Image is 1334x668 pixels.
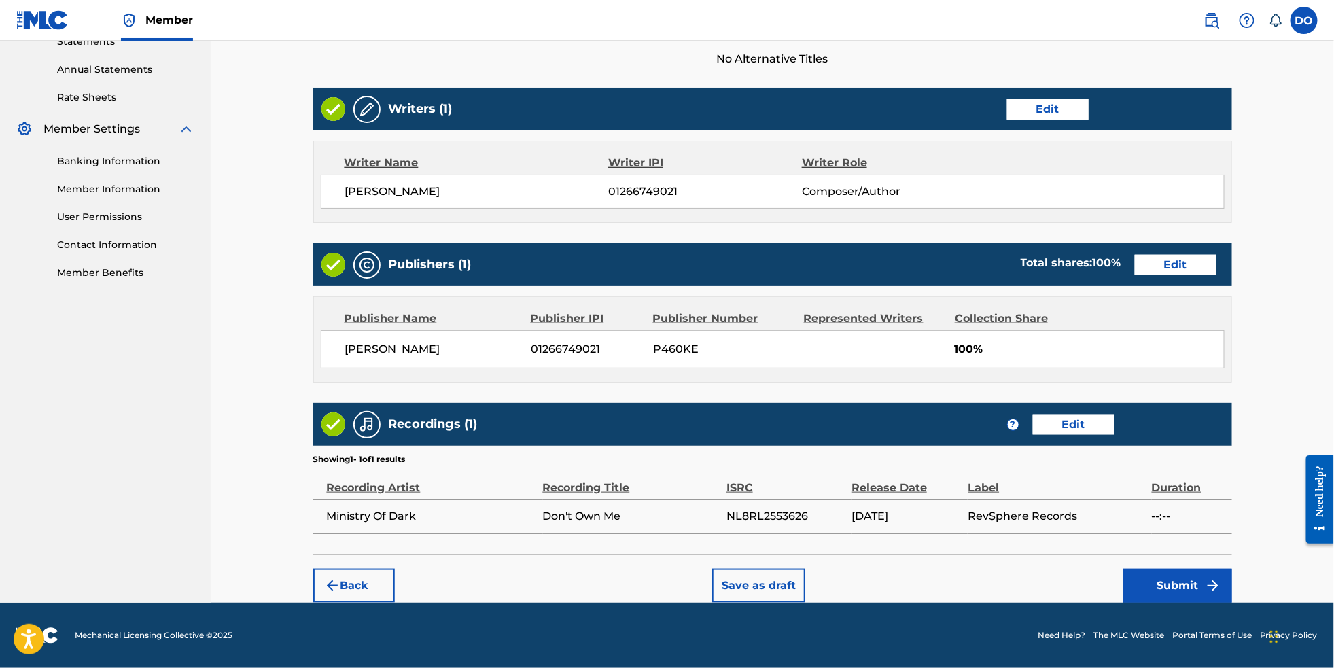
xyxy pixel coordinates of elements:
a: Statements [57,35,194,49]
h5: Publishers (1) [389,257,472,273]
img: Valid [321,97,345,121]
div: Help [1233,7,1261,34]
div: Writer IPI [608,155,802,171]
a: Rate Sheets [57,90,194,105]
span: Mechanical Licensing Collective © 2025 [75,629,232,641]
img: f7272a7cc735f4ea7f67.svg [1205,578,1221,594]
span: RevSphere Records [968,508,1144,525]
a: Contact Information [57,238,194,252]
iframe: Chat Widget [1266,603,1334,668]
a: Banking Information [57,154,194,169]
a: Annual Statements [57,63,194,77]
a: Member Information [57,182,194,196]
a: The MLC Website [1093,629,1164,641]
h5: Recordings (1) [389,417,478,432]
div: Publisher Number [653,311,794,327]
img: Top Rightsholder [121,12,137,29]
span: Composer/Author [802,183,978,200]
span: NL8RL2553626 [726,508,845,525]
span: Member Settings [43,121,140,137]
img: search [1204,12,1220,29]
img: Valid [321,253,345,277]
img: Valid [321,412,345,436]
span: Ministry Of Dark [327,508,536,525]
a: Member Benefits [57,266,194,280]
button: Edit [1007,99,1089,120]
span: Don't Own Me [543,508,720,525]
h5: Writers (1) [389,101,453,117]
div: Recording Title [543,465,720,496]
p: Showing 1 - 1 of 1 results [313,453,406,465]
span: 01266749021 [531,341,643,357]
img: Recordings [359,417,375,433]
span: [PERSON_NAME] [345,183,609,200]
img: Publishers [359,257,375,273]
button: Submit [1123,569,1232,603]
button: Save as draft [712,569,805,603]
div: Recording Artist [327,465,536,496]
div: Notifications [1269,14,1282,27]
div: ISRC [726,465,845,496]
div: User Menu [1291,7,1318,34]
span: ? [1008,419,1019,430]
div: Duration [1152,465,1225,496]
span: 100% [955,341,1224,357]
a: Privacy Policy [1260,629,1318,641]
a: Need Help? [1038,629,1085,641]
span: 01266749021 [608,183,801,200]
img: help [1239,12,1255,29]
div: Total shares: [1021,255,1121,271]
div: Publisher IPI [531,311,643,327]
button: Edit [1033,415,1114,435]
span: P460KE [653,341,794,357]
div: Drag [1270,616,1278,657]
div: Writer Name [345,155,609,171]
img: Writers [359,101,375,118]
span: --:-- [1152,508,1225,525]
img: expand [178,121,194,137]
div: Release Date [852,465,961,496]
iframe: Resource Center [1297,444,1334,557]
a: User Permissions [57,210,194,224]
div: Represented Writers [804,311,945,327]
div: Writer Role [802,155,978,171]
span: [DATE] [852,508,961,525]
img: Member Settings [16,121,33,137]
button: Back [313,569,395,603]
span: Member [145,12,193,28]
a: Portal Terms of Use [1172,629,1252,641]
div: Publisher Name [345,311,521,327]
img: MLC Logo [16,10,69,30]
span: [PERSON_NAME] [345,341,521,357]
div: Label [968,465,1144,496]
img: 7ee5dd4eb1f8a8e3ef2f.svg [324,578,340,594]
img: logo [16,627,58,644]
span: 100 % [1093,256,1121,269]
span: No Alternative Titles [313,51,1232,67]
a: Public Search [1198,7,1225,34]
button: Edit [1135,255,1216,275]
div: Collection Share [955,311,1087,327]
